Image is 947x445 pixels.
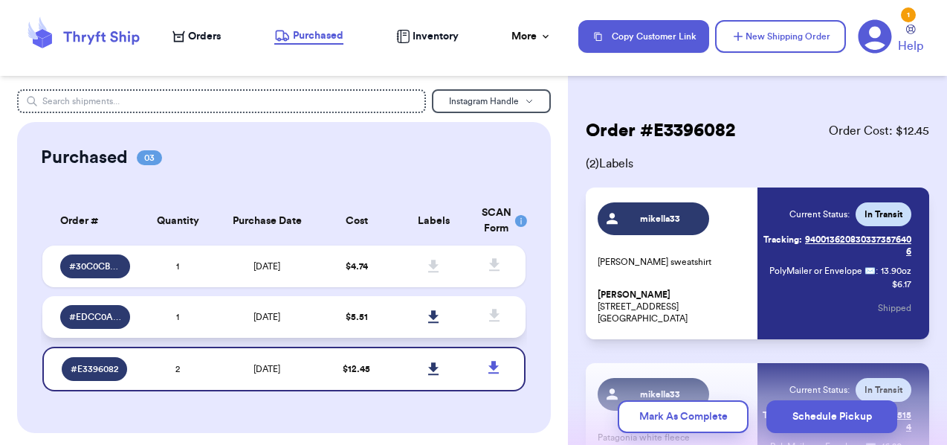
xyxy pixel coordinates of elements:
span: 1 [176,313,179,321]
span: 2 [175,365,180,374]
th: Cost [318,196,395,246]
span: # 30C0CBBA [69,260,121,272]
p: [PERSON_NAME] sweatshirt [598,256,749,268]
a: 1 [858,19,892,54]
span: In Transit [864,384,902,396]
h2: Order # E3396082 [586,119,735,143]
span: Current Status: [789,208,850,220]
span: Order Cost: $ 12.45 [829,122,929,140]
a: Orders [172,29,221,44]
span: Purchased [293,28,343,43]
button: New Shipping Order [715,20,846,53]
span: Tracking: [763,234,802,246]
th: Order # [42,196,139,246]
span: # E3396082 [71,363,118,375]
button: Copy Customer Link [578,20,709,53]
span: # EDCC0A68 [69,311,121,323]
button: Mark As Complete [618,400,749,433]
a: Purchased [274,28,343,45]
th: Purchase Date [216,196,318,246]
span: 13.90 oz [881,265,911,277]
p: $ 6.17 [892,278,911,290]
span: ( 2 ) Labels [586,155,929,173]
div: SCAN Form [482,205,508,237]
span: 1 [176,262,179,271]
a: Inventory [396,29,459,44]
span: [PERSON_NAME] [598,289,670,301]
h2: Purchased [41,146,128,170]
th: Quantity [139,196,216,246]
span: [DATE] [253,313,280,321]
span: Instagram Handle [449,97,519,106]
span: $ 5.51 [346,313,368,321]
button: Schedule Pickup [766,400,897,433]
span: $ 12.45 [343,365,370,374]
button: Instagram Handle [432,89,551,113]
p: [STREET_ADDRESS] [GEOGRAPHIC_DATA] [598,289,749,324]
div: More [511,29,552,44]
a: Tracking:9400136208303373576406 [760,228,911,263]
span: Help [898,37,923,55]
span: In Transit [864,208,902,220]
input: Search shipments... [17,89,427,113]
span: PolyMailer or Envelope ✉️ [769,266,876,275]
span: Inventory [413,29,459,44]
span: [DATE] [253,365,280,374]
span: 03 [137,150,162,165]
span: Current Status: [789,384,850,396]
span: $ 4.74 [346,262,368,271]
div: 1 [901,7,916,22]
a: Help [898,25,923,55]
span: : [876,265,878,277]
span: Orders [188,29,221,44]
th: Labels [395,196,473,246]
span: [DATE] [253,262,280,271]
button: Shipped [878,292,911,324]
span: mikella33 [625,213,696,225]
